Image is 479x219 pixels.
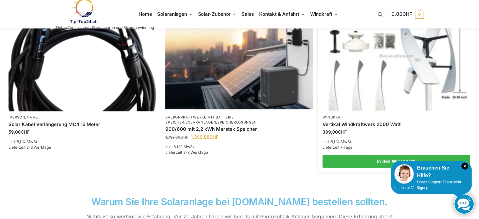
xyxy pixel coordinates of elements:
a: Solar-Verlängerungskabel [9,1,156,112]
a: In den Warenkorb legen: „Vertikal Windkraftwerk 2000 Watt“ [322,155,470,168]
a: Speicherlösungen [217,120,257,124]
span: 2-3 Werktage [183,150,208,155]
span: CHF [180,135,188,140]
p: inkl. 8,1 % MwSt. [322,139,470,145]
span: CHF [338,129,347,135]
span: Solar-Zubehör [198,11,231,17]
span: Kontakt & Anfahrt [259,11,299,17]
span: 7 Tage [340,145,352,150]
span: Windkraft [310,11,332,17]
h2: Warum Sie Ihre Solaranlage bei [DOMAIN_NAME] bestellen sollten. [85,197,394,206]
bdi: 399,00 [322,129,347,135]
span: Lieferzeit: [322,145,352,150]
img: Home 5 [165,1,313,112]
span: Sales [242,11,254,17]
a: 900/600 mit 2,2 kWh Marstek Speicher [165,126,313,132]
a: Vertikal Windrad [324,2,469,110]
p: inkl. 8,1 % MwSt. [9,139,156,145]
a: Vertikal Windkraftwerk 2000 Watt [322,121,470,128]
a: Windkraft [322,115,345,119]
span: Lieferzeit: [165,150,208,155]
a: [PERSON_NAME] [9,115,40,119]
bdi: 1.799,00 [165,135,188,140]
bdi: 59,00 [9,129,30,135]
a: 0,00CHF 0 [391,5,424,24]
img: Home 10 [324,2,469,110]
div: Brauchen Sie Hilfe? [394,164,468,179]
img: Customer service [394,164,414,184]
span: Lieferzeit: [9,145,51,150]
span: Unser Support-Team steht Ihnen zur Verfügung [394,180,461,190]
bdi: 1.399,00 [191,134,218,140]
span: 0,00 [391,11,412,17]
span: 2-3 Werktage [26,145,51,150]
span: CHF [21,129,30,135]
a: Solar Kabel Verlängerung MC4 15 Meter [9,121,156,128]
span: CHF [402,11,412,17]
p: , , [165,115,313,125]
a: Solaranlagen [185,120,216,124]
span: Solaranlagen [157,11,187,17]
img: Home 8 [9,1,156,112]
i: Schließen [461,163,468,170]
span: 0 [415,10,424,19]
p: inkl. 8,1 % MwSt. [165,144,313,150]
a: -22%Balkonkraftwerk mit Marstek Speicher [165,1,313,112]
span: CHF [209,134,218,140]
a: Balkonkraftwerke mit Batterie Speicher [165,115,234,124]
p: Tiptop Technik zum Stromsparen und Stromgewinnung [55,26,154,30]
